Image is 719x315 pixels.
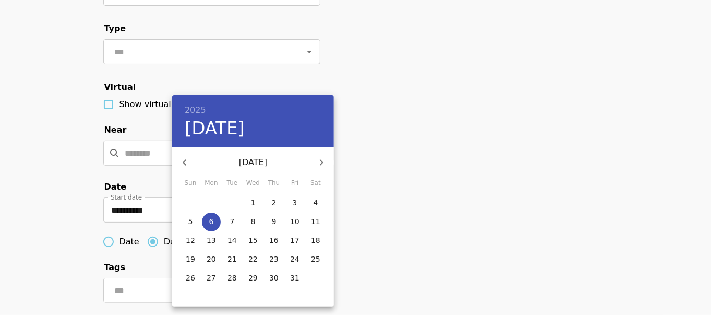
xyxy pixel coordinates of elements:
[248,273,258,283] p: 29
[248,254,258,264] p: 22
[202,178,221,189] span: Mon
[265,269,283,288] button: 30
[285,250,304,269] button: 24
[244,178,262,189] span: Wed
[227,235,237,246] p: 14
[314,197,318,208] p: 4
[186,273,195,283] p: 26
[306,178,325,189] span: Sat
[265,231,283,250] button: 16
[311,235,320,246] p: 18
[186,254,195,264] p: 19
[290,254,299,264] p: 24
[202,231,221,250] button: 13
[181,231,200,250] button: 12
[248,235,258,246] p: 15
[269,254,279,264] p: 23
[209,216,214,227] p: 6
[244,213,262,231] button: 8
[202,213,221,231] button: 6
[269,235,279,246] p: 16
[265,194,283,213] button: 2
[272,216,277,227] p: 9
[207,254,216,264] p: 20
[185,103,206,118] button: 2025
[181,250,200,269] button: 19
[285,194,304,213] button: 3
[311,216,320,227] p: 11
[285,178,304,189] span: Fri
[269,273,279,283] p: 30
[223,250,242,269] button: 21
[227,273,237,283] p: 28
[197,156,309,169] p: [DATE]
[290,273,299,283] p: 31
[207,235,216,246] p: 13
[227,254,237,264] p: 21
[306,194,325,213] button: 4
[251,197,256,208] p: 1
[202,250,221,269] button: 20
[223,178,242,189] span: Tue
[290,235,299,246] p: 17
[306,250,325,269] button: 25
[223,231,242,250] button: 14
[244,250,262,269] button: 22
[230,216,235,227] p: 7
[207,273,216,283] p: 27
[285,213,304,231] button: 10
[265,178,283,189] span: Thu
[181,213,200,231] button: 5
[265,250,283,269] button: 23
[181,178,200,189] span: Sun
[251,216,256,227] p: 8
[223,213,242,231] button: 7
[306,213,325,231] button: 11
[265,213,283,231] button: 9
[186,235,195,246] p: 12
[244,231,262,250] button: 15
[311,254,320,264] p: 25
[244,269,262,288] button: 29
[202,269,221,288] button: 27
[244,194,262,213] button: 1
[285,231,304,250] button: 17
[285,269,304,288] button: 31
[188,216,193,227] p: 5
[223,269,242,288] button: 28
[293,197,297,208] p: 3
[306,231,325,250] button: 18
[181,269,200,288] button: 26
[185,118,245,139] button: [DATE]
[272,197,277,208] p: 2
[290,216,299,227] p: 10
